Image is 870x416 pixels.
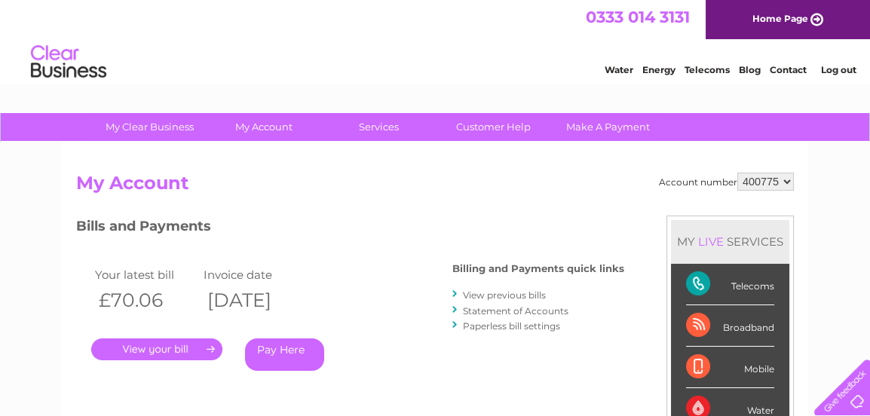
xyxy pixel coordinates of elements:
div: Broadband [686,305,774,347]
th: [DATE] [200,285,308,316]
a: Services [317,113,441,141]
a: Paperless bill settings [463,320,560,332]
h2: My Account [76,173,794,201]
a: Blog [739,64,761,75]
div: LIVE [695,234,727,249]
td: Your latest bill [91,265,200,285]
a: 0333 014 3131 [586,8,690,26]
a: View previous bills [463,289,546,301]
div: MY SERVICES [671,220,789,263]
a: Make A Payment [546,113,670,141]
h3: Bills and Payments [76,216,624,242]
td: Invoice date [200,265,308,285]
a: My Account [202,113,326,141]
a: Contact [770,64,807,75]
div: Telecoms [686,264,774,305]
a: Customer Help [431,113,556,141]
a: Telecoms [685,64,730,75]
div: Clear Business is a trading name of Verastar Limited (registered in [GEOGRAPHIC_DATA] No. 3667643... [80,8,792,73]
a: Water [605,64,633,75]
div: Mobile [686,347,774,388]
a: My Clear Business [87,113,212,141]
div: Account number [659,173,794,191]
a: Pay Here [245,338,324,371]
h4: Billing and Payments quick links [452,263,624,274]
img: logo.png [30,39,107,85]
a: Statement of Accounts [463,305,568,317]
a: . [91,338,222,360]
a: Energy [642,64,675,75]
a: Log out [820,64,856,75]
th: £70.06 [91,285,200,316]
